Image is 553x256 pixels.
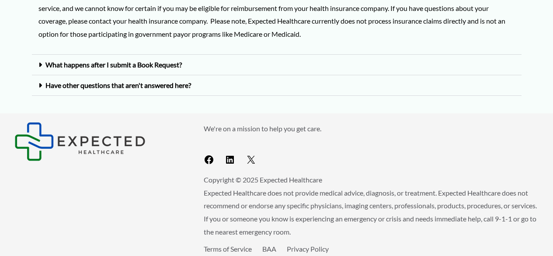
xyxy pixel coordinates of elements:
[32,75,522,96] div: Have other questions that aren't answered here?
[14,122,146,161] img: Expected Healthcare Logo - side, dark font, small
[45,60,182,69] a: What happens after I submit a Book Request?
[45,81,191,89] a: Have other questions that aren't answered here?
[204,245,252,253] a: Terms of Service
[14,122,182,161] aside: Footer Widget 1
[204,189,537,236] span: Expected Healthcare does not provide medical advice, diagnosis, or treatment. Expected Healthcare...
[32,55,522,75] div: What happens after I submit a Book Request?
[204,122,539,135] p: We're on a mission to help you get care.
[262,245,276,253] a: BAA
[287,245,329,253] a: Privacy Policy
[204,122,539,169] aside: Footer Widget 2
[204,175,322,184] span: Copyright © 2025 Expected Healthcare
